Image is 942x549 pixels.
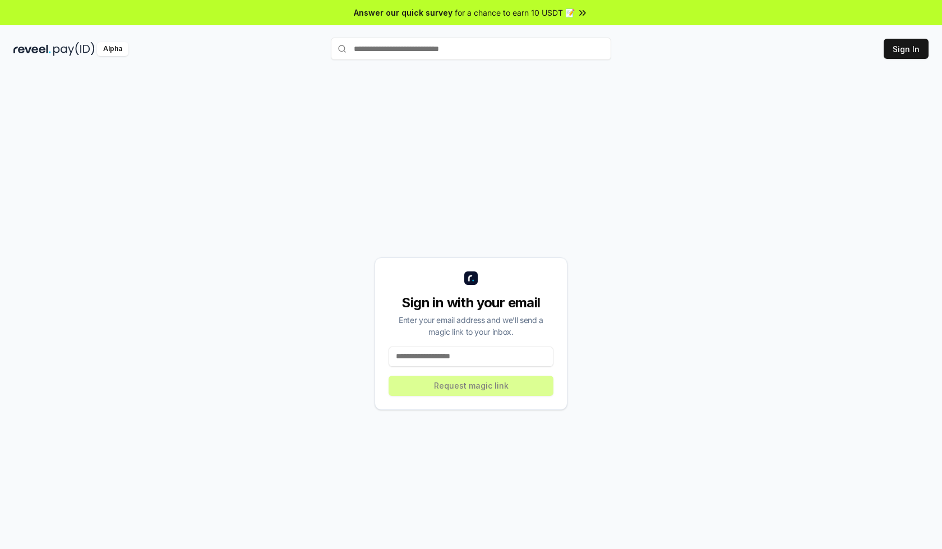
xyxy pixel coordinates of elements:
[53,42,95,56] img: pay_id
[389,314,553,338] div: Enter your email address and we’ll send a magic link to your inbox.
[389,294,553,312] div: Sign in with your email
[884,39,929,59] button: Sign In
[455,7,575,19] span: for a chance to earn 10 USDT 📝
[97,42,128,56] div: Alpha
[354,7,452,19] span: Answer our quick survey
[13,42,51,56] img: reveel_dark
[464,271,478,285] img: logo_small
